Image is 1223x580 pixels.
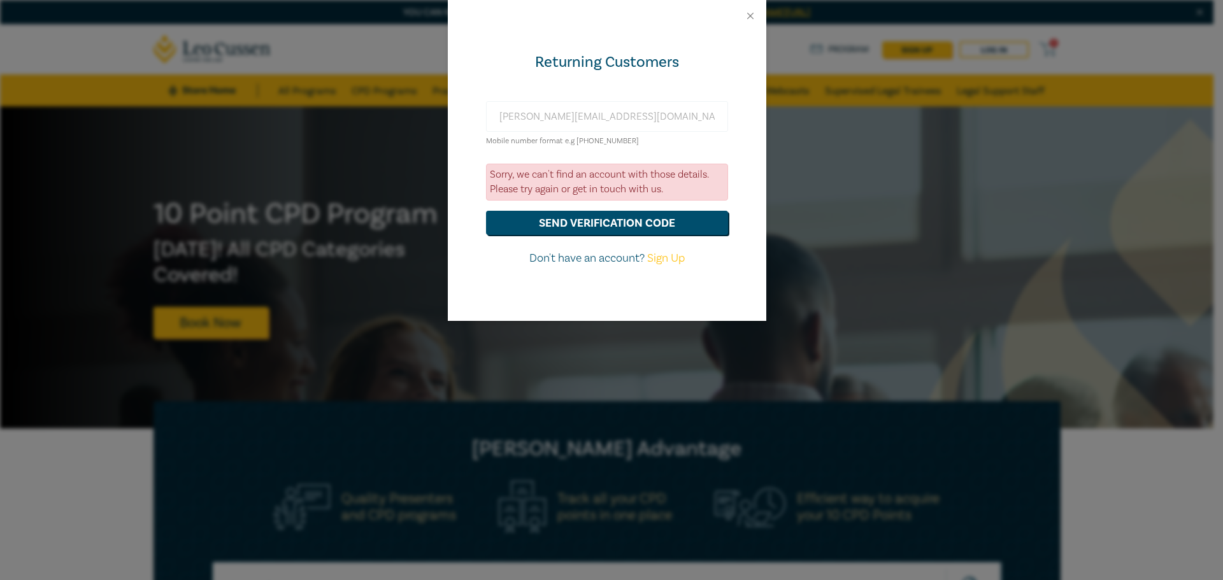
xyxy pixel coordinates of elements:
div: Returning Customers [486,52,728,73]
button: send verification code [486,211,728,235]
small: Mobile number format e.g [PHONE_NUMBER] [486,136,639,146]
p: Don't have an account? [486,250,728,267]
input: Enter email or Mobile number [486,101,728,132]
a: Sign Up [647,251,685,265]
div: Sorry, we can't find an account with those details. Please try again or get in touch with us. [486,164,728,201]
button: Close [745,10,756,22]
